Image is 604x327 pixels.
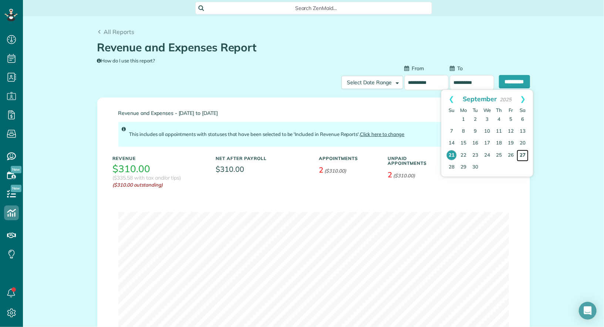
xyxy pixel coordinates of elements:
[520,107,526,113] span: Saturday
[319,165,324,174] span: 2
[458,126,469,137] a: 8
[469,137,481,149] a: 16
[481,126,493,137] a: 10
[493,126,505,137] a: 11
[505,114,517,126] a: 5
[458,150,469,161] a: 22
[216,164,308,174] span: $310.00
[446,126,458,137] a: 7
[517,126,529,137] a: 13
[449,107,455,113] span: Sunday
[216,156,267,161] h5: Net After Payroll
[517,114,529,126] a: 6
[500,96,512,102] span: 2025
[505,150,517,161] a: 26
[97,58,155,64] a: How do I use this report?
[446,137,458,149] a: 14
[481,150,493,161] a: 24
[347,79,392,86] span: Select Date Range
[11,185,21,192] span: New
[469,161,481,173] a: 30
[388,156,446,166] h5: Unpaid Appointments
[513,90,533,108] a: Next
[493,150,505,161] a: 25
[113,156,205,161] h5: Revenue
[113,164,151,174] h3: $310.00
[463,95,497,103] span: September
[388,170,392,179] span: 2
[517,150,529,161] a: 27
[104,28,134,35] span: All Reports
[469,114,481,126] a: 2
[324,168,346,174] em: ($310.00)
[458,137,469,149] a: 15
[509,107,513,113] span: Friday
[113,181,205,188] em: ($310.00 outstanding)
[460,107,467,113] span: Monday
[469,126,481,137] a: 9
[319,156,377,161] h5: Appointments
[493,114,505,126] a: 4
[517,137,529,149] a: 20
[360,131,404,137] a: Click here to change
[469,150,481,161] a: 23
[473,107,478,113] span: Tuesday
[113,175,181,181] h3: ($335.58 with tax and/or tips)
[441,90,462,108] a: Prev
[505,126,517,137] a: 12
[341,76,403,89] button: Select Date Range
[11,166,21,173] span: New
[458,114,469,126] a: 1
[481,114,493,126] a: 3
[579,302,597,320] div: Open Intercom Messenger
[97,27,135,36] a: All Reports
[450,65,463,72] label: To
[458,161,469,173] a: 29
[97,41,524,54] h1: Revenue and Expenses Report
[393,173,415,178] em: ($310.00)
[129,131,405,137] span: This includes all appointments with statuses that have been selected to be 'Included in Revenue R...
[481,137,493,149] a: 17
[404,65,424,72] label: From
[483,107,491,113] span: Wednesday
[505,137,517,149] a: 19
[493,137,505,149] a: 18
[496,107,502,113] span: Thursday
[446,161,458,173] a: 28
[118,110,509,116] span: Revenue and Expenses - [DATE] to [DATE]
[446,150,457,160] a: 21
